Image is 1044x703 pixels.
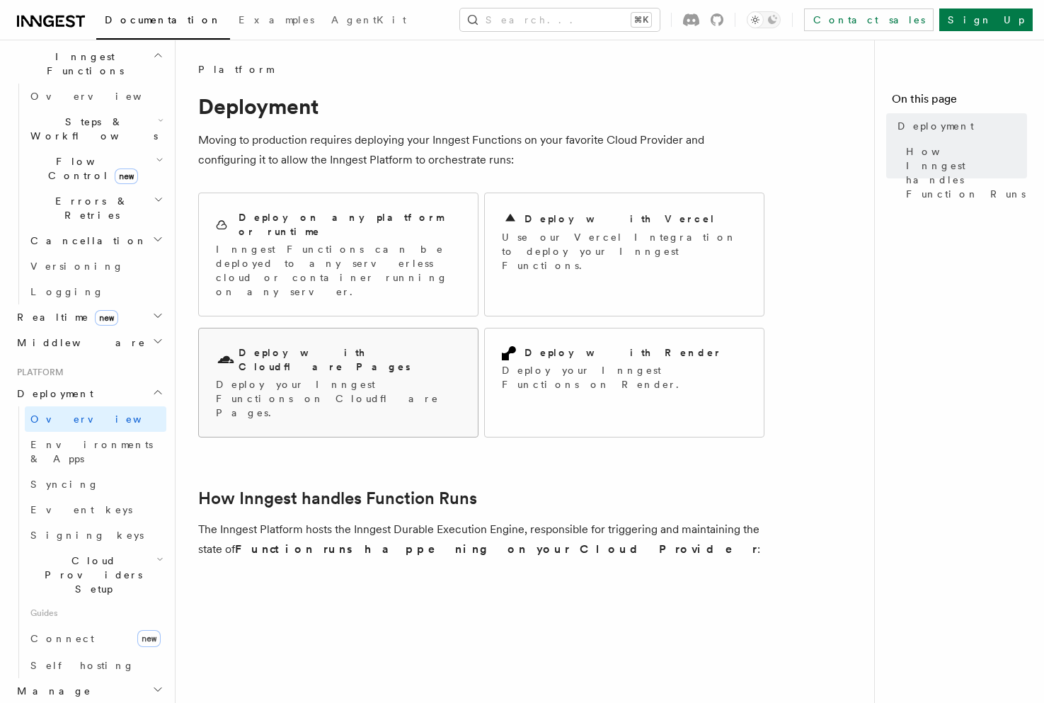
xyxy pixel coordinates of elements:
[897,119,974,133] span: Deployment
[900,139,1027,207] a: How Inngest handles Function Runs
[30,439,153,464] span: Environments & Apps
[239,14,314,25] span: Examples
[11,310,118,324] span: Realtime
[25,149,166,188] button: Flow Controlnew
[239,345,461,374] h2: Deploy with Cloudflare Pages
[25,234,147,248] span: Cancellation
[11,336,146,350] span: Middleware
[96,4,230,40] a: Documentation
[25,624,166,653] a: Connectnew
[939,8,1033,31] a: Sign Up
[25,154,156,183] span: Flow Control
[235,542,757,556] strong: Function runs happening on your Cloud Provider
[25,432,166,471] a: Environments & Apps
[25,548,166,602] button: Cloud Providers Setup
[25,194,154,222] span: Errors & Retries
[524,345,722,360] h2: Deploy with Render
[115,168,138,184] span: new
[105,14,222,25] span: Documentation
[11,406,166,678] div: Deployment
[25,188,166,228] button: Errors & Retries
[25,253,166,279] a: Versioning
[25,84,166,109] a: Overview
[25,522,166,548] a: Signing keys
[11,381,166,406] button: Deployment
[11,367,64,378] span: Platform
[137,630,161,647] span: new
[30,91,176,102] span: Overview
[906,144,1027,201] span: How Inngest handles Function Runs
[484,193,764,316] a: Deploy with VercelUse our Vercel Integration to deploy your Inngest Functions.
[30,504,132,515] span: Event keys
[11,84,166,304] div: Inngest Functions
[198,328,478,438] a: Deploy with Cloudflare PagesDeploy your Inngest Functions on Cloudflare Pages.
[11,44,166,84] button: Inngest Functions
[25,497,166,522] a: Event keys
[30,660,134,671] span: Self hosting
[198,193,478,316] a: Deploy on any platform or runtimeInngest Functions can be deployed to any serverless cloud or con...
[747,11,781,28] button: Toggle dark mode
[30,479,99,490] span: Syncing
[30,530,144,541] span: Signing keys
[502,363,747,391] p: Deploy your Inngest Functions on Render.
[11,330,166,355] button: Middleware
[524,212,716,226] h2: Deploy with Vercel
[30,261,124,272] span: Versioning
[198,93,764,119] h1: Deployment
[25,471,166,497] a: Syncing
[25,554,156,596] span: Cloud Providers Setup
[198,130,764,170] p: Moving to production requires deploying your Inngest Functions on your favorite Cloud Provider an...
[30,413,176,425] span: Overview
[892,113,1027,139] a: Deployment
[95,310,118,326] span: new
[216,377,461,420] p: Deploy your Inngest Functions on Cloudflare Pages.
[11,50,153,78] span: Inngest Functions
[323,4,415,38] a: AgentKit
[892,91,1027,113] h4: On this page
[25,406,166,432] a: Overview
[230,4,323,38] a: Examples
[25,653,166,678] a: Self hosting
[331,14,406,25] span: AgentKit
[11,387,93,401] span: Deployment
[198,488,477,508] a: How Inngest handles Function Runs
[25,279,166,304] a: Logging
[198,520,764,559] p: The Inngest Platform hosts the Inngest Durable Execution Engine, responsible for triggering and m...
[631,13,651,27] kbd: ⌘K
[216,350,236,370] svg: Cloudflare
[11,304,166,330] button: Realtimenew
[25,115,158,143] span: Steps & Workflows
[25,602,166,624] span: Guides
[30,286,104,297] span: Logging
[484,328,764,438] a: Deploy with RenderDeploy your Inngest Functions on Render.
[502,230,747,273] p: Use our Vercel Integration to deploy your Inngest Functions.
[804,8,934,31] a: Contact sales
[25,109,166,149] button: Steps & Workflows
[216,242,461,299] p: Inngest Functions can be deployed to any serverless cloud or container running on any server.
[11,684,91,698] span: Manage
[239,210,461,239] h2: Deploy on any platform or runtime
[198,62,273,76] span: Platform
[30,633,94,644] span: Connect
[460,8,660,31] button: Search...⌘K
[25,228,166,253] button: Cancellation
